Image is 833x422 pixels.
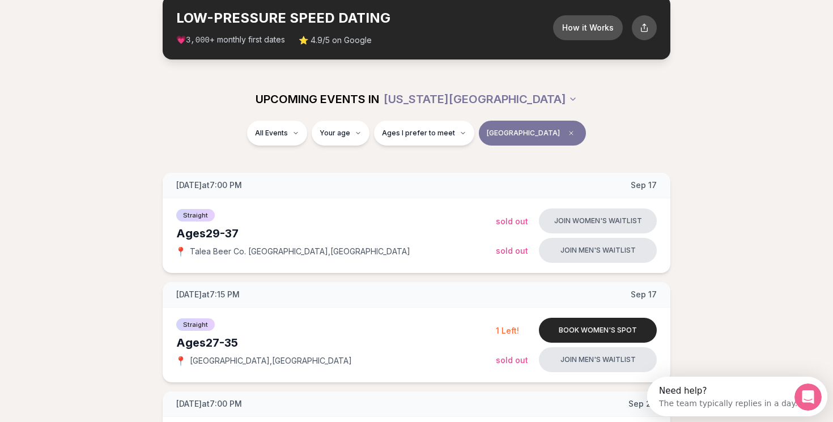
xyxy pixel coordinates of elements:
[176,289,240,300] span: [DATE] at 7:15 PM
[176,398,242,410] span: [DATE] at 7:00 PM
[564,126,578,140] span: Clear borough filter
[382,129,455,138] span: Ages I prefer to meet
[176,247,185,256] span: 📍
[794,383,822,411] iframe: Intercom live chat
[176,9,553,27] h2: LOW-PRESSURE SPEED DATING
[176,318,215,331] span: Straight
[255,129,288,138] span: All Events
[299,35,372,46] span: ⭐ 4.9/5 on Google
[190,246,410,257] span: Talea Beer Co. [GEOGRAPHIC_DATA] , [GEOGRAPHIC_DATA]
[320,129,350,138] span: Your age
[479,121,586,146] button: [GEOGRAPHIC_DATA]Clear borough filter
[553,15,623,40] button: How it Works
[628,398,657,410] span: Sep 24
[539,318,657,343] button: Book women's spot
[631,289,657,300] span: Sep 17
[487,129,560,138] span: [GEOGRAPHIC_DATA]
[374,121,474,146] button: Ages I prefer to meet
[176,335,496,351] div: Ages 27-35
[247,121,307,146] button: All Events
[176,209,215,221] span: Straight
[176,180,242,191] span: [DATE] at 7:00 PM
[12,19,150,31] div: The team typically replies in a day.
[176,34,285,46] span: 💗 + monthly first dates
[256,91,379,107] span: UPCOMING EVENTS IN
[631,180,657,191] span: Sep 17
[496,326,519,335] span: 1 Left!
[539,208,657,233] button: Join women's waitlist
[496,355,528,365] span: Sold Out
[186,36,210,45] span: 3,000
[312,121,369,146] button: Your age
[5,5,184,36] div: Open Intercom Messenger
[496,246,528,255] span: Sold Out
[647,377,827,416] iframe: Intercom live chat discovery launcher
[176,356,185,365] span: 📍
[496,216,528,226] span: Sold Out
[12,10,150,19] div: Need help?
[539,347,657,372] button: Join men's waitlist
[190,355,352,366] span: [GEOGRAPHIC_DATA] , [GEOGRAPHIC_DATA]
[384,87,577,112] button: [US_STATE][GEOGRAPHIC_DATA]
[176,225,496,241] div: Ages 29-37
[539,238,657,263] button: Join men's waitlist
